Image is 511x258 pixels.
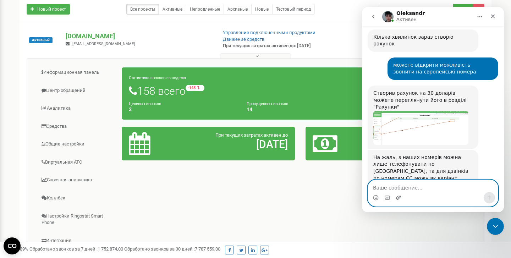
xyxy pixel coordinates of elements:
a: Архивные [224,4,252,15]
a: Аналитика [32,100,122,117]
a: Информационная панель [32,64,122,81]
a: Активные [159,4,186,15]
button: Добавить вложение [34,188,39,193]
small: Статистика звонков за неделю [129,76,186,80]
u: 7 787 559,00 [195,246,220,252]
small: -145 [186,85,204,91]
div: На жаль, з наших номерів можна лише телефонувати по [GEOGRAPHIC_DATA], та для дзвінків по номерам... [6,143,116,200]
a: Новые [251,4,273,15]
textarea: Ваше сообщение... [6,173,136,185]
button: Средство выбора эмодзи [11,188,17,193]
a: Непродленные [186,4,224,15]
button: Open CMP widget [4,237,21,254]
iframe: Intercom live chat [487,218,504,235]
a: Коллбек [32,190,122,207]
span: При текущих затратах активен до [215,132,288,138]
h1: 158 всего [129,85,472,97]
span: Обработано звонков за 30 дней : [124,246,220,252]
input: Поиск [378,4,454,15]
span: Активный [29,37,53,43]
div: Oleksandr говорит… [6,143,136,215]
a: Тестовый период [272,4,315,15]
small: Целевых звонков [129,101,161,106]
a: Настройки Ringostat Smart Phone [32,208,122,231]
p: [DOMAIN_NAME] [66,32,211,41]
a: Общие настройки [32,136,122,153]
iframe: Intercom live chat [362,7,504,212]
button: Поиск [453,4,473,15]
div: На жаль, з наших номерів можна лише телефонувати по [GEOGRAPHIC_DATA], та для дзвінків по номерам... [11,147,111,196]
a: Новый проект [27,4,70,15]
a: Виртуальная АТС [32,154,122,171]
h4: 14 [247,107,354,112]
a: Все проекты [126,4,159,15]
a: Сквозная аналитика [32,171,122,189]
a: Интеграция [32,232,122,249]
button: Отправить сообщение… [122,185,133,196]
small: Пропущенных звонков [247,101,288,106]
h2: [DATE] [185,138,288,150]
button: Средство выбора GIF-файла [22,188,28,193]
h4: 2 [129,107,236,112]
a: Движение средств [223,37,264,42]
a: Средства [32,118,122,135]
p: При текущих затратах активен до: [DATE] [223,43,329,49]
span: [EMAIL_ADDRESS][DOMAIN_NAME] [72,42,135,46]
u: 1 752 874,00 [98,246,123,252]
a: Центр обращений [32,82,122,99]
span: Обработано звонков за 7 дней : [29,246,123,252]
a: Управление подключенными продуктами [223,30,315,35]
